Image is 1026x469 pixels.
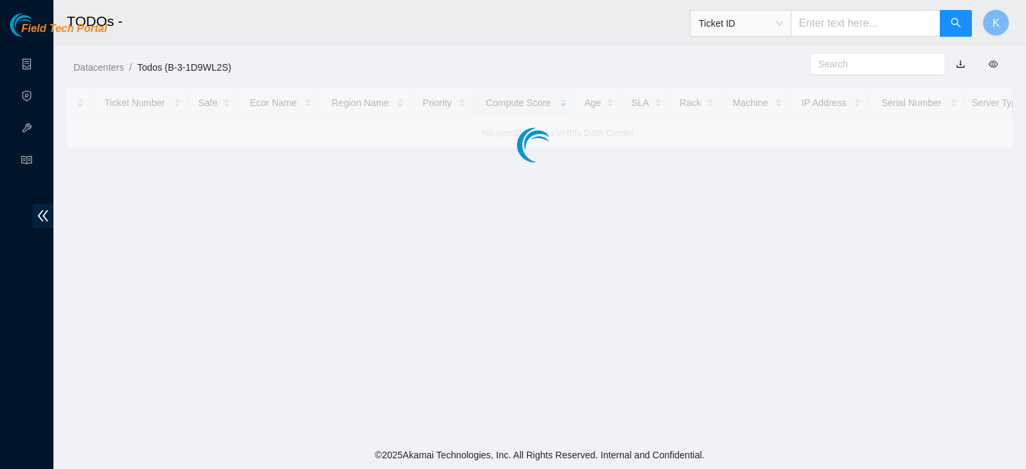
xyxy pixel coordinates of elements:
[951,17,961,30] span: search
[791,10,940,37] input: Enter text here...
[129,62,132,73] span: /
[10,24,107,41] a: Akamai TechnologiesField Tech Portal
[137,62,231,73] a: Todos (B-3-1D9WL2S)
[940,10,972,37] button: search
[983,9,1009,36] button: K
[33,203,53,228] span: double-left
[53,441,1026,469] footer: © 2025 Akamai Technologies, Inc. All Rights Reserved. Internal and Confidential.
[699,13,783,33] span: Ticket ID
[993,15,1000,31] span: K
[73,62,124,73] a: Datacenters
[946,53,975,75] button: download
[818,57,926,71] input: Search
[10,13,67,37] img: Akamai Technologies
[989,59,998,69] span: eye
[21,149,32,175] span: read
[21,23,107,35] span: Field Tech Portal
